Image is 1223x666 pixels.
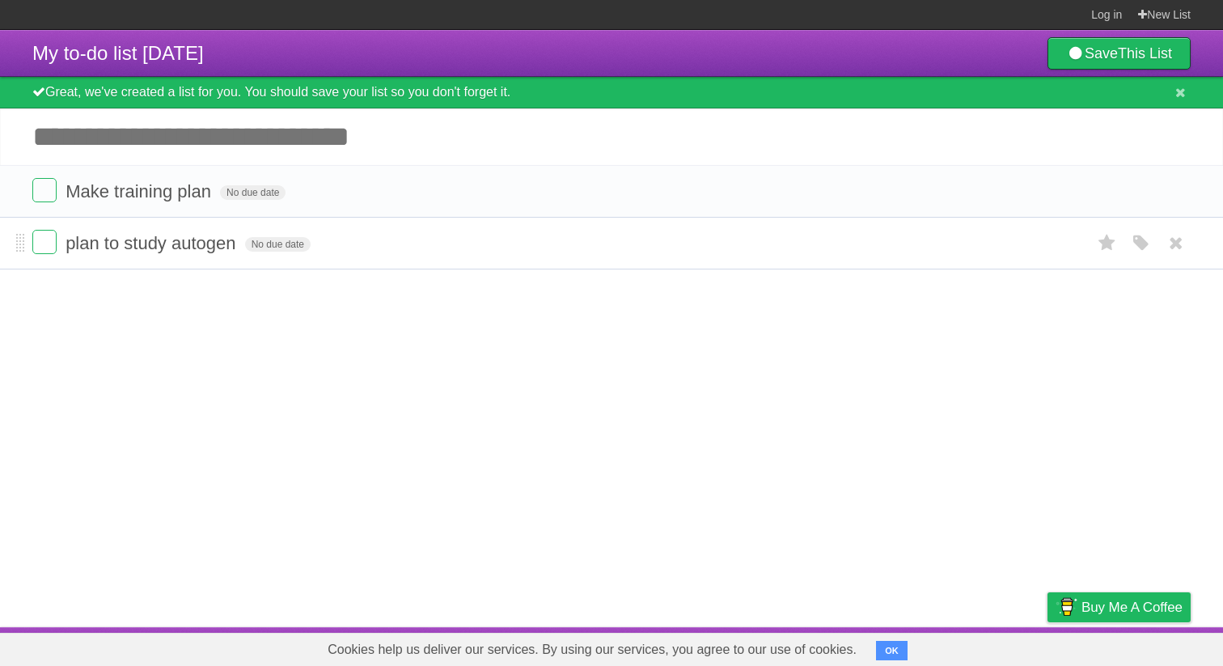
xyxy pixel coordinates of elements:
label: Done [32,230,57,254]
label: Done [32,178,57,202]
b: This List [1118,45,1172,62]
span: Buy me a coffee [1081,593,1183,621]
span: No due date [245,237,311,252]
span: No due date [220,185,286,200]
img: Buy me a coffee [1056,593,1077,621]
a: Terms [971,631,1007,662]
span: plan to study autogen [66,233,239,253]
a: Developers [886,631,951,662]
a: Suggest a feature [1089,631,1191,662]
a: Buy me a coffee [1047,592,1191,622]
a: Privacy [1026,631,1069,662]
span: Cookies help us deliver our services. By using our services, you agree to our use of cookies. [311,634,873,666]
a: About [832,631,866,662]
label: Star task [1092,230,1123,257]
span: Make training plan [66,181,215,201]
span: My to-do list [DATE] [32,42,204,64]
a: SaveThis List [1047,37,1191,70]
button: OK [876,641,908,660]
